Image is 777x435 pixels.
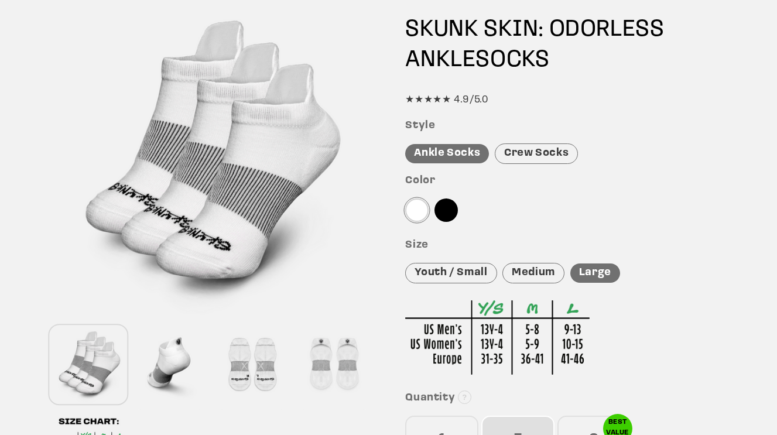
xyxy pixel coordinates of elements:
[570,263,620,283] div: Large
[405,91,727,109] div: ★★★★★ 4.9/5.0
[405,144,489,163] div: Ankle Socks
[405,263,497,283] div: Youth / Small
[405,392,727,405] h3: Quantity
[405,119,727,133] h3: Style
[405,174,727,188] h3: Color
[405,239,727,252] h3: Size
[502,263,564,283] div: Medium
[405,15,727,76] h1: SKUNK SKIN: ODORLESS SOCKS
[495,143,578,164] div: Crew Socks
[405,49,475,72] span: ANKLE
[405,300,590,375] img: Sizing Chart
